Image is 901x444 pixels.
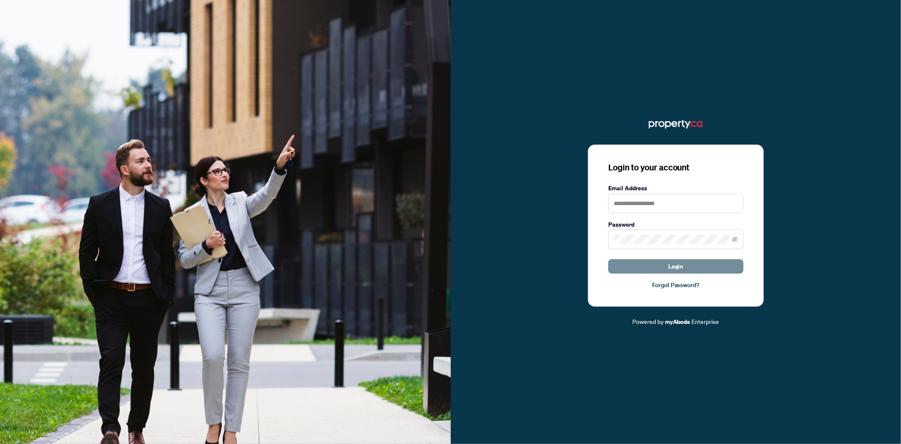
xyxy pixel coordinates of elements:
label: Password [608,220,743,229]
span: Powered by [632,318,664,325]
a: myAbode [665,317,691,326]
h3: Login to your account [608,162,743,173]
img: ma-logo [649,118,702,131]
span: Login [668,260,683,273]
button: Login [608,259,743,274]
span: eye-invisible [732,236,738,242]
label: Email Address [608,184,743,193]
a: Forgot Password? [608,280,743,290]
span: Enterprise [692,318,719,325]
